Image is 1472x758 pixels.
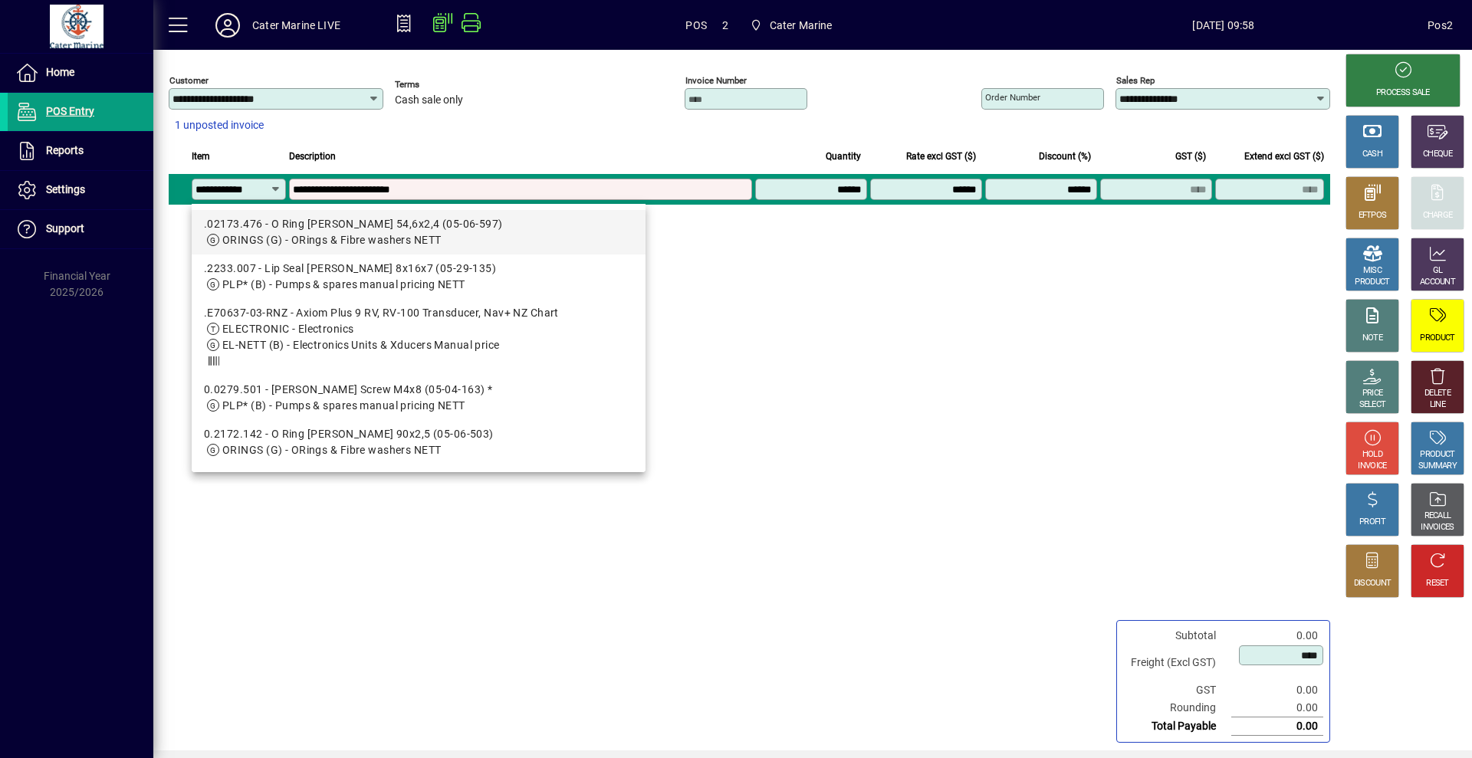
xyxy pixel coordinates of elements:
[1420,333,1454,344] div: PRODUCT
[204,471,633,487] div: 0.2230.015 - [PERSON_NAME] V-ring ([PHONE_NUMBER]
[685,13,707,38] span: POS
[1362,333,1382,344] div: NOTE
[1362,149,1382,160] div: CASH
[222,234,442,246] span: ORINGS (G) - ORings & Fibre washers NETT
[192,148,210,165] span: Item
[46,144,84,156] span: Reports
[169,112,270,139] button: 1 unposted invoice
[906,148,976,165] span: Rate excl GST ($)
[744,11,839,39] span: Cater Marine
[252,13,340,38] div: Cater Marine LIVE
[1123,699,1231,717] td: Rounding
[204,261,633,277] div: .2233.007 - Lip Seal [PERSON_NAME] 8x16x7 (05-29-135)
[222,323,354,335] span: ELECTRONIC - Electronics
[1418,461,1457,472] div: SUMMARY
[204,216,633,232] div: .02173.476 - O Ring [PERSON_NAME] 54,6x2,4 (05-06-597)
[8,171,153,209] a: Settings
[1363,265,1382,277] div: MISC
[46,66,74,78] span: Home
[1123,717,1231,736] td: Total Payable
[203,11,252,39] button: Profile
[1420,277,1455,288] div: ACCOUNT
[722,13,728,38] span: 2
[204,426,633,442] div: 0.2172.142 - O Ring [PERSON_NAME] 90x2,5 (05-06-503)
[8,210,153,248] a: Support
[8,54,153,92] a: Home
[1421,522,1454,533] div: INVOICES
[169,75,209,86] mat-label: Customer
[1423,210,1453,221] div: CHARGE
[192,254,646,299] mat-option: .2233.007 - Lip Seal Johnson 8x16x7 (05-29-135)
[685,75,747,86] mat-label: Invoice number
[1423,149,1452,160] div: CHEQUE
[222,399,465,412] span: PLP* (B) - Pumps & spares manual pricing NETT
[770,13,833,38] span: Cater Marine
[1231,627,1323,645] td: 0.00
[8,132,153,170] a: Reports
[192,299,646,376] mat-option: .E70637-03-RNZ - Axiom Plus 9 RV, RV-100 Transducer, Nav+ NZ Chart
[1123,681,1231,699] td: GST
[1428,13,1453,38] div: Pos2
[985,92,1040,103] mat-label: Order number
[46,183,85,195] span: Settings
[1354,578,1391,589] div: DISCOUNT
[1231,717,1323,736] td: 0.00
[222,339,500,351] span: EL-NETT (B) - Electronics Units & Xducers Manual price
[222,278,465,290] span: PLP* (B) - Pumps & spares manual pricing NETT
[1123,627,1231,645] td: Subtotal
[192,420,646,464] mat-option: 0.2172.142 - O Ring Johnson 90x2,5 (05-06-503)
[1362,388,1383,399] div: PRICE
[1430,399,1445,411] div: LINE
[1424,388,1451,399] div: DELETE
[46,222,84,235] span: Support
[1433,265,1443,277] div: GL
[192,464,646,509] mat-option: 0.2230.015 - Johnson V-ring (05-19-503
[1426,578,1449,589] div: RESET
[192,376,646,420] mat-option: 0.0279.501 - Johnson Screw M4x8 (05-04-163) *
[1362,449,1382,461] div: HOLD
[1231,681,1323,699] td: 0.00
[1020,13,1428,38] span: [DATE] 09:58
[395,94,463,107] span: Cash sale only
[1123,645,1231,681] td: Freight (Excl GST)
[1116,75,1155,86] mat-label: Sales rep
[1424,510,1451,522] div: RECALL
[1175,148,1206,165] span: GST ($)
[1039,148,1091,165] span: Discount (%)
[395,80,487,90] span: Terms
[289,148,336,165] span: Description
[204,382,633,398] div: 0.0279.501 - [PERSON_NAME] Screw M4x8 (05-04-163) *
[1358,461,1386,472] div: INVOICE
[1359,210,1387,221] div: EFTPOS
[1355,277,1389,288] div: PRODUCT
[175,117,264,133] span: 1 unposted invoice
[1231,699,1323,717] td: 0.00
[222,444,442,456] span: ORINGS (G) - ORings & Fibre washers NETT
[1376,87,1430,99] div: PROCESS SALE
[1244,148,1324,165] span: Extend excl GST ($)
[1359,399,1386,411] div: SELECT
[826,148,861,165] span: Quantity
[1359,517,1385,528] div: PROFIT
[204,305,633,321] div: .E70637-03-RNZ - Axiom Plus 9 RV, RV-100 Transducer, Nav+ NZ Chart
[46,105,94,117] span: POS Entry
[192,210,646,254] mat-option: .02173.476 - O Ring Johnson 54,6x2,4 (05-06-597)
[1420,449,1454,461] div: PRODUCT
